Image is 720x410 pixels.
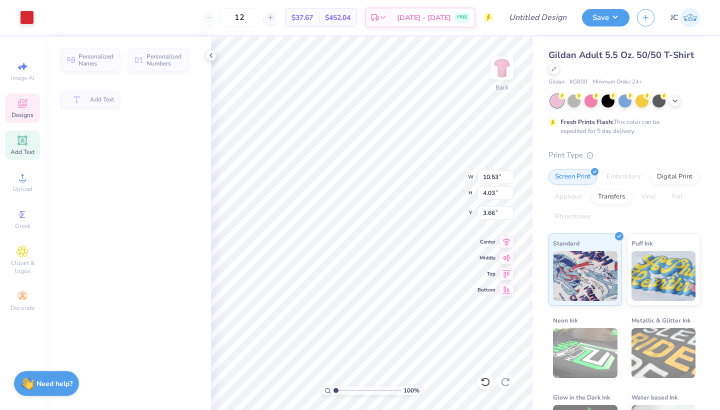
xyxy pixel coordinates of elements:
[680,8,700,27] img: Julia Costello
[548,169,597,184] div: Screen Print
[631,238,652,248] span: Puff Ink
[548,49,694,61] span: Gildan Adult 5.5 Oz. 50/50 T-Shirt
[11,111,33,119] span: Designs
[90,96,114,103] span: Add Text
[548,149,700,161] div: Print Type
[670,8,700,27] a: JC
[325,12,350,23] span: $452.04
[631,328,696,378] img: Metallic & Glitter Ink
[477,270,495,277] span: Top
[36,379,72,388] strong: Need help?
[11,74,34,82] span: Image AI
[553,328,617,378] img: Neon Ink
[10,148,34,156] span: Add Text
[634,189,662,204] div: Vinyl
[403,386,419,395] span: 100 %
[553,238,579,248] span: Standard
[553,392,610,402] span: Glow in the Dark Ink
[631,392,677,402] span: Water based Ink
[501,7,574,27] input: Untitled Design
[631,315,690,325] span: Metallic & Glitter Ink
[397,12,451,23] span: [DATE] - [DATE]
[220,8,259,26] input: – –
[477,254,495,261] span: Middle
[12,185,32,193] span: Upload
[600,169,647,184] div: Embroidery
[495,83,508,92] div: Back
[548,209,597,224] div: Rhinestones
[477,286,495,293] span: Bottom
[477,238,495,245] span: Center
[15,222,30,230] span: Greek
[492,58,512,78] img: Back
[582,9,629,26] button: Save
[665,189,689,204] div: Foil
[146,53,182,67] span: Personalized Numbers
[560,118,613,126] strong: Fresh Prints Flash:
[569,78,587,86] span: # G800
[291,12,313,23] span: $37.67
[560,117,683,135] div: This color can be expedited for 5 day delivery.
[548,78,564,86] span: Gildan
[670,12,678,23] span: JC
[592,78,642,86] span: Minimum Order: 24 +
[553,251,617,301] img: Standard
[631,251,696,301] img: Puff Ink
[548,189,588,204] div: Applique
[457,14,467,21] span: FREE
[5,259,40,275] span: Clipart & logos
[553,315,577,325] span: Neon Ink
[650,169,699,184] div: Digital Print
[10,304,34,312] span: Decorate
[78,53,114,67] span: Personalized Names
[591,189,631,204] div: Transfers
